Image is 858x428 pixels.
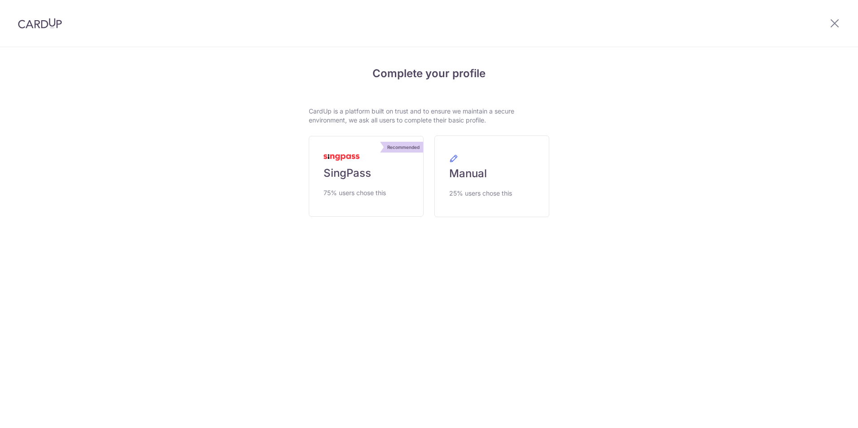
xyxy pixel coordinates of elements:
span: SingPass [324,166,371,180]
div: Recommended [384,142,423,153]
a: Manual 25% users chose this [434,135,549,217]
span: 25% users chose this [449,188,512,199]
a: Recommended SingPass 75% users chose this [309,136,424,217]
img: CardUp [18,18,62,29]
h4: Complete your profile [309,66,549,82]
img: MyInfoLogo [324,154,359,161]
span: Manual [449,166,487,181]
span: 75% users chose this [324,188,386,198]
p: CardUp is a platform built on trust and to ensure we maintain a secure environment, we ask all us... [309,107,549,125]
